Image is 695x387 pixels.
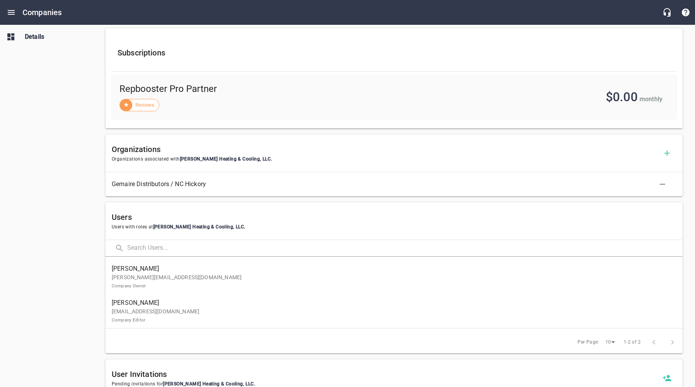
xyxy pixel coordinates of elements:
span: Organizations associated with [112,155,658,163]
span: Per Page: [577,339,599,346]
span: Users with roles at [112,223,676,231]
span: Gemaire Distributors / NC Hickory [112,180,664,189]
h6: Subscriptions [118,47,671,59]
span: [PERSON_NAME] Heating & Cooling, LLC . [163,381,255,387]
button: Add Organization [658,144,676,162]
span: [PERSON_NAME] Heating & Cooling, LLC . [180,156,272,162]
p: [PERSON_NAME][EMAIL_ADDRESS][DOMAIN_NAME] [112,273,670,290]
span: $0.00 [606,90,638,104]
h6: User Invitations [112,368,658,380]
button: Open drawer [2,3,21,22]
button: Support Portal [676,3,695,22]
span: [PERSON_NAME] Heating & Cooling, LLC . [153,224,245,230]
span: monthly [640,95,662,103]
span: Details [25,32,84,41]
h6: Users [112,211,676,223]
span: Reviews [131,101,159,109]
h6: Companies [22,6,62,19]
span: Repbooster Pro Partner [119,83,405,95]
button: Delete Association [653,175,672,193]
h6: Organizations [112,143,658,155]
a: [PERSON_NAME][PERSON_NAME][EMAIL_ADDRESS][DOMAIN_NAME]Company Owner [105,260,683,294]
a: [PERSON_NAME][EMAIL_ADDRESS][DOMAIN_NAME]Company Editor [105,294,683,328]
small: Company Owner [112,283,146,289]
small: Company Editor [112,317,145,323]
div: 10 [602,337,618,347]
button: Live Chat [658,3,676,22]
span: [PERSON_NAME] [112,298,670,308]
div: Reviews [119,99,159,111]
input: Search Users... [127,240,683,257]
p: [EMAIL_ADDRESS][DOMAIN_NAME] [112,308,670,324]
span: [PERSON_NAME] [112,264,670,273]
span: 1-2 of 2 [624,339,641,346]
